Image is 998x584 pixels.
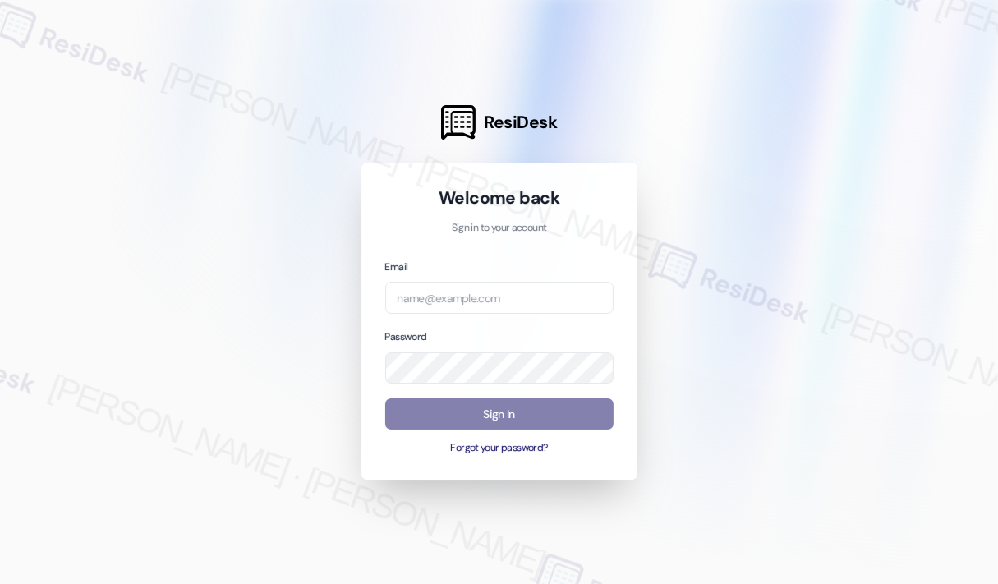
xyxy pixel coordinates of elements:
[385,330,427,343] label: Password
[385,186,614,209] h1: Welcome back
[484,111,557,134] span: ResiDesk
[385,260,408,274] label: Email
[385,221,614,236] p: Sign in to your account
[441,105,476,140] img: ResiDesk Logo
[385,441,614,456] button: Forgot your password?
[385,282,614,314] input: name@example.com
[385,398,614,430] button: Sign In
